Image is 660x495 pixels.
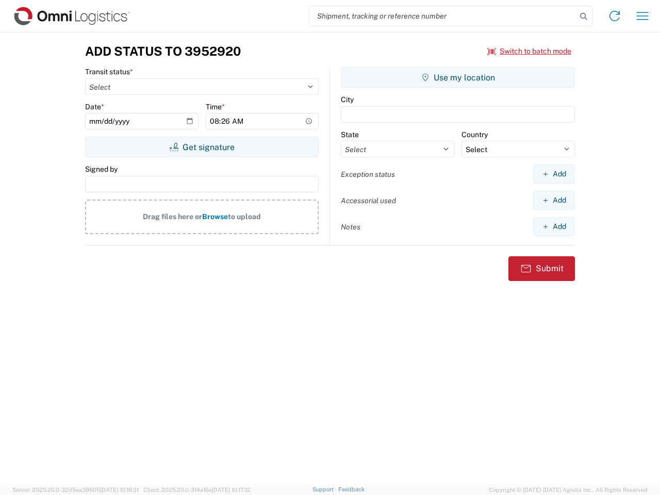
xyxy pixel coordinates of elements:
[85,67,133,76] label: Transit status
[85,164,118,174] label: Signed by
[341,170,395,179] label: Exception status
[341,222,360,232] label: Notes
[461,130,488,139] label: Country
[85,102,104,111] label: Date
[508,256,575,281] button: Submit
[533,217,575,236] button: Add
[206,102,225,111] label: Time
[533,191,575,210] button: Add
[341,196,396,205] label: Accessorial used
[312,486,338,492] a: Support
[143,212,202,221] span: Drag files here or
[100,487,139,493] span: [DATE] 10:18:31
[533,164,575,184] button: Add
[212,487,251,493] span: [DATE] 10:17:12
[341,95,354,104] label: City
[338,486,365,492] a: Feedback
[341,67,575,88] button: Use my location
[341,130,359,139] label: State
[85,137,319,157] button: Get signature
[489,485,648,494] span: Copyright © [DATE]-[DATE] Agistix Inc., All Rights Reserved
[487,43,571,60] button: Switch to batch mode
[228,212,261,221] span: to upload
[85,44,241,59] h3: Add Status to 3952920
[309,6,576,26] input: Shipment, tracking or reference number
[143,487,251,493] span: Client: 2025.20.0-314a16e
[12,487,139,493] span: Server: 2025.20.0-32d5ea39505
[202,212,228,221] span: Browse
